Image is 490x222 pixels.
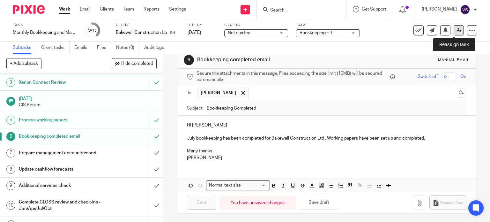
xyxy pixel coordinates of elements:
[19,148,102,158] h1: Prepare management accounts report
[13,29,77,36] div: Monthly Bookkeeping and Management Accounts - Bakewell Construction
[197,57,340,63] h1: Bookkeeping completed email
[422,6,457,12] p: [PERSON_NAME]
[80,6,90,12] a: Email
[243,182,266,189] input: Search for option
[362,7,386,11] span: Get Support
[144,42,169,54] a: Audit logs
[19,115,102,125] h1: Process working papers
[300,31,333,35] span: Bookkeeping + 1
[228,31,250,35] span: Not started
[440,200,463,205] span: Request files
[116,23,180,28] label: Client
[19,165,102,174] h1: Update cashflow forecasts
[6,165,15,174] div: 8
[187,135,467,142] p: July bookkeeping has been completed for Bakewell Construction Ltd . Working papers have been set ...
[88,27,97,34] div: 5
[6,132,15,141] div: 6
[460,73,466,80] span: On
[438,57,470,63] div: Manual email
[184,55,194,65] div: 6
[19,132,102,141] h1: Bookkeeping completed email
[187,148,467,154] p: Many thanks
[97,42,111,54] a: Files
[270,8,327,13] input: Search
[187,105,204,111] label: Subject:
[19,181,102,190] h1: Additional services check
[457,88,466,98] button: Cc
[187,196,216,210] input: Sent
[6,181,15,190] div: 9
[91,29,97,32] small: /13
[116,29,167,36] p: Bakewell Construction Ltd
[188,30,201,35] span: [DATE]
[208,182,242,189] span: Normal text size
[19,102,157,108] p: CIS Return
[123,6,134,12] a: Team
[197,70,389,83] span: Secure the attachments in this message. Files exceeding the size limit (10MB) will be secured aut...
[19,78,102,87] h1: Xenon Connect Review
[121,61,153,66] span: Hide completed
[6,201,15,210] div: 10
[224,23,288,28] label: Status
[100,6,114,12] a: Clients
[13,5,45,14] img: Pixie
[13,23,77,28] label: Task
[144,6,160,12] a: Reports
[74,42,92,54] a: Emails
[188,23,216,28] label: Due by
[201,90,236,96] span: [PERSON_NAME]
[6,58,41,69] button: + Add subtask
[187,155,467,161] p: [PERSON_NAME]
[429,195,466,210] button: Request files
[187,90,194,96] label: To:
[206,180,270,190] div: Search for option
[296,23,360,28] label: Tags
[169,6,186,12] a: Settings
[187,122,467,128] p: Hi [PERSON_NAME]
[6,116,15,125] div: 5
[19,197,102,214] h1: Complete GLOSS review and check-ins - Jan/Apr/Jul/Oct
[219,196,296,210] div: You have unsaved changes
[299,196,339,210] button: Save draft
[13,42,36,54] a: Subtasks
[19,94,157,102] h1: [DATE]
[6,78,15,87] div: 3
[112,58,157,69] button: Hide completed
[116,42,139,54] a: Notes (0)
[460,4,470,15] img: svg%3E
[59,6,70,12] a: Work
[418,73,438,80] span: Switch off
[6,149,15,157] div: 7
[41,42,70,54] a: Client tasks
